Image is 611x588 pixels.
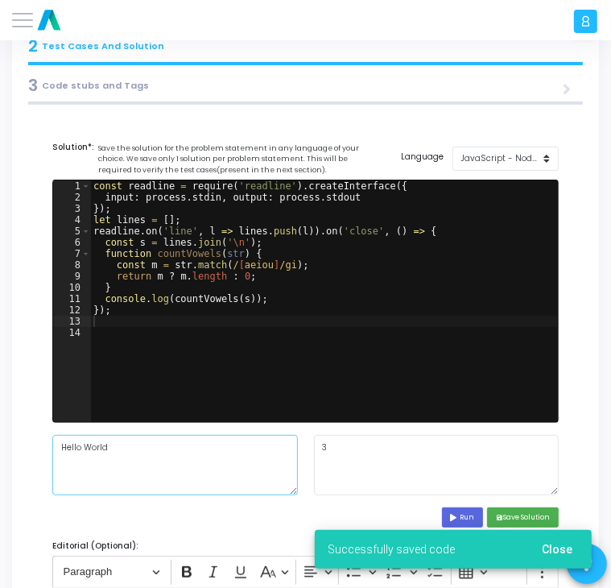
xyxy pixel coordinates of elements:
span: Close [542,543,572,556]
span: 3 [28,73,38,97]
div: 10 [53,282,91,293]
div: 11 [53,293,91,304]
div: 13 [53,316,91,327]
div: JavaScript - NodeJs(12.14.0) [461,152,543,164]
div: 5 [53,226,91,237]
span: Successfully saved code [328,541,455,557]
div: 1 [53,180,91,192]
div: Editorial (Optional): [52,540,539,552]
a: 2Test Cases And Solution [24,30,587,69]
div: Code stubs and Tags [28,73,583,97]
div: 8 [53,259,91,271]
div: 9 [53,271,91,282]
div: Editor toolbar [52,556,559,587]
div: 4 [53,214,91,226]
button: Paragraph [56,560,167,585]
img: logo [33,4,65,36]
button: Close [529,535,585,564]
div: 3 [53,203,91,214]
div: Test Cases And Solution [28,34,583,58]
label: Language [402,151,444,163]
span: 2 [28,34,38,58]
label: Solution*: [52,141,382,176]
div: 2 [53,192,91,203]
a: 3Code stubs and Tags [24,69,587,109]
button: JavaScript - NodeJs(12.14.0) [452,147,559,171]
button: Run [442,507,484,528]
div: 12 [53,304,91,316]
div: 7 [53,248,91,259]
div: 14 [53,327,91,338]
span: Paragraph [64,562,147,582]
div: 6 [53,237,91,248]
span: Save the solution for the problem statement in any language of your choice. We save only 1 soluti... [98,143,382,176]
button: saveSave Solution [487,507,559,528]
